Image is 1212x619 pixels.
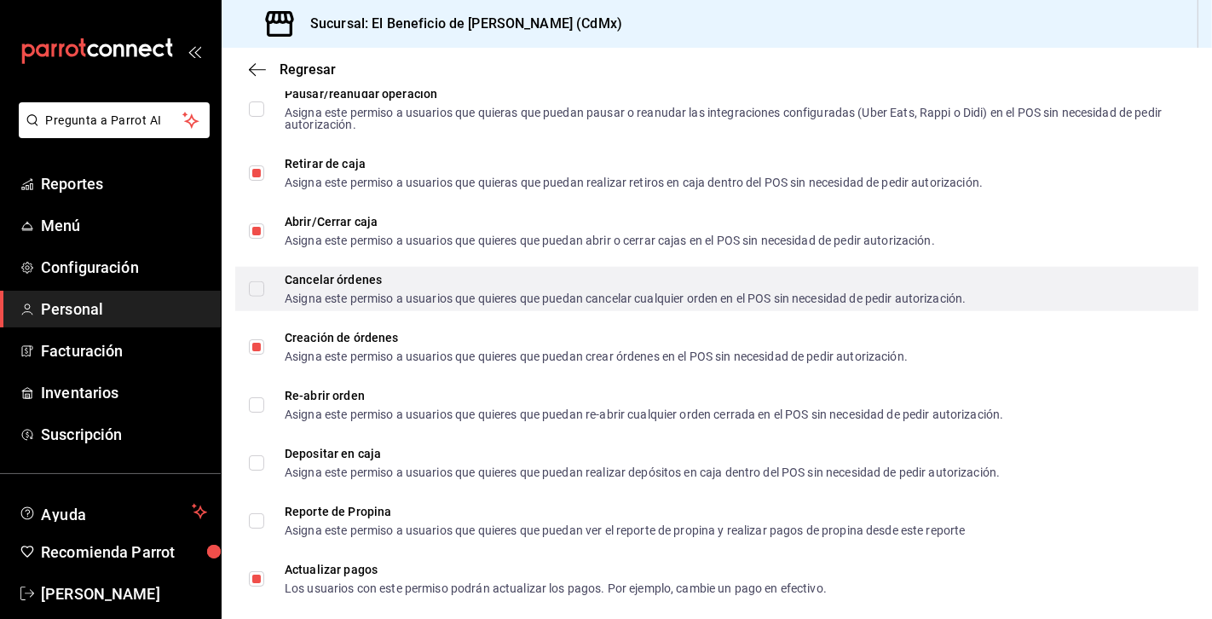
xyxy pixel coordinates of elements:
span: Suscripción [41,423,207,446]
div: Actualizar pagos [285,564,827,576]
div: Los usuarios con este permiso podrán actualizar los pagos. Por ejemplo, cambie un pago en efectivo. [285,582,827,594]
div: Pausar/reanudar operación [285,88,1171,100]
div: Asigna este permiso a usuarios que quieres que puedan ver el reporte de propina y realizar pagos ... [285,524,966,536]
div: Reporte de Propina [285,506,966,518]
button: Pregunta a Parrot AI [19,102,210,138]
button: Regresar [249,61,336,78]
div: Asigna este permiso a usuarios que quieres que puedan realizar depósitos en caja dentro del POS s... [285,466,1000,478]
div: Asigna este permiso a usuarios que quieres que puedan abrir o cerrar cajas en el POS sin necesida... [285,234,935,246]
span: Pregunta a Parrot AI [46,112,183,130]
span: Ayuda [41,501,185,522]
div: Abrir/Cerrar caja [285,216,935,228]
div: Cancelar órdenes [285,274,966,286]
a: Pregunta a Parrot AI [12,124,210,142]
span: Regresar [280,61,336,78]
span: Facturación [41,339,207,362]
span: [PERSON_NAME] [41,582,207,605]
div: Asigna este permiso a usuarios que quieres que puedan cancelar cualquier orden en el POS sin nece... [285,292,966,304]
div: Creación de órdenes [285,332,908,344]
span: Menú [41,214,207,237]
span: Recomienda Parrot [41,541,207,564]
div: Asigna este permiso a usuarios que quieres que puedan re-abrir cualquier orden cerrada en el POS ... [285,408,1003,420]
div: Depositar en caja [285,448,1000,460]
span: Inventarios [41,381,207,404]
button: open_drawer_menu [188,44,201,58]
div: Asigna este permiso a usuarios que quieres que puedan crear órdenes en el POS sin necesidad de pe... [285,350,908,362]
span: Reportes [41,172,207,195]
h3: Sucursal: El Beneficio de [PERSON_NAME] (CdMx) [297,14,622,34]
span: Personal [41,298,207,321]
div: Asigna este permiso a usuarios que quieras que puedan realizar retiros en caja dentro del POS sin... [285,176,983,188]
div: Re-abrir orden [285,390,1003,402]
span: Configuración [41,256,207,279]
div: Asigna este permiso a usuarios que quieras que puedan pausar o reanudar las integraciones configu... [285,107,1171,130]
div: Retirar de caja [285,158,983,170]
